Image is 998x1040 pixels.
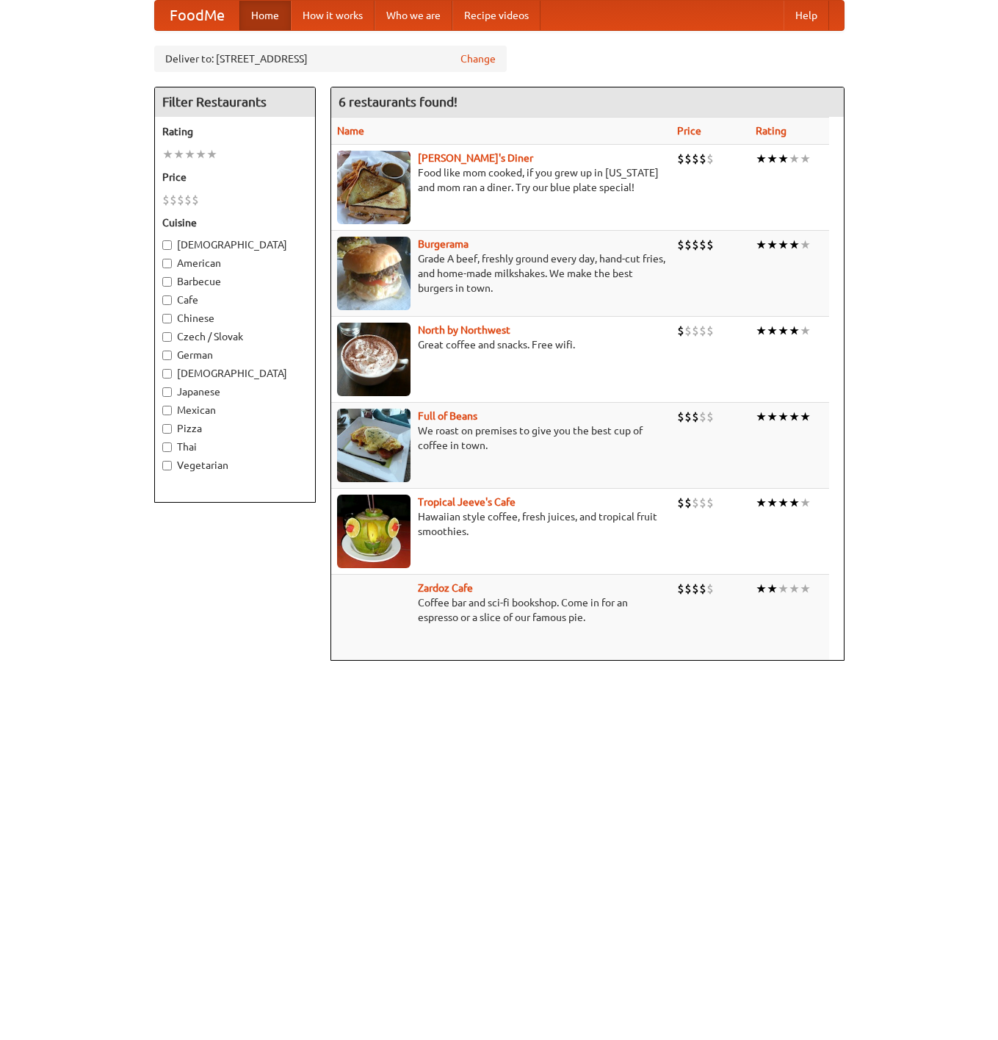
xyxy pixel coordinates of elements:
[162,406,172,415] input: Mexican
[789,237,800,253] li: ★
[800,323,811,339] li: ★
[162,424,172,434] input: Pizza
[699,151,706,167] li: $
[162,256,308,270] label: American
[337,495,411,568] img: jeeves.jpg
[756,409,767,425] li: ★
[778,581,789,597] li: ★
[789,409,800,425] li: ★
[162,146,173,162] li: ★
[677,323,684,339] li: $
[337,151,411,224] img: sallys.jpg
[162,295,172,305] input: Cafe
[684,495,692,511] li: $
[291,1,375,30] a: How it works
[337,423,665,453] p: We roast on premises to give you the best cup of coffee in town.
[778,151,789,167] li: ★
[162,387,172,397] input: Japanese
[684,409,692,425] li: $
[706,495,714,511] li: $
[239,1,291,30] a: Home
[337,165,665,195] p: Food like mom cooked, if you grew up in [US_STATE] and mom ran a diner. Try our blue plate special!
[706,409,714,425] li: $
[756,151,767,167] li: ★
[177,192,184,208] li: $
[706,237,714,253] li: $
[800,409,811,425] li: ★
[706,151,714,167] li: $
[170,192,177,208] li: $
[418,582,473,594] a: Zardoz Cafe
[418,152,533,164] a: [PERSON_NAME]'s Diner
[800,151,811,167] li: ★
[699,323,706,339] li: $
[692,323,699,339] li: $
[684,237,692,253] li: $
[692,495,699,511] li: $
[337,237,411,310] img: burgerama.jpg
[789,581,800,597] li: ★
[684,323,692,339] li: $
[418,238,469,250] a: Burgerama
[162,461,172,470] input: Vegetarian
[162,332,172,342] input: Czech / Slovak
[162,314,172,323] input: Chinese
[162,458,308,473] label: Vegetarian
[460,51,496,66] a: Change
[337,409,411,482] img: beans.jpg
[162,274,308,289] label: Barbecue
[162,329,308,344] label: Czech / Slovak
[162,170,308,184] h5: Price
[706,581,714,597] li: $
[692,581,699,597] li: $
[756,125,787,137] a: Rating
[677,581,684,597] li: $
[800,495,811,511] li: ★
[162,259,172,268] input: American
[677,151,684,167] li: $
[337,125,364,137] a: Name
[699,581,706,597] li: $
[375,1,452,30] a: Who we are
[162,369,172,379] input: [DEMOGRAPHIC_DATA]
[162,442,172,452] input: Thai
[699,409,706,425] li: $
[789,151,800,167] li: ★
[418,410,477,422] a: Full of Beans
[195,146,206,162] li: ★
[162,192,170,208] li: $
[789,323,800,339] li: ★
[155,87,315,117] h4: Filter Restaurants
[677,495,684,511] li: $
[784,1,829,30] a: Help
[155,1,239,30] a: FoodMe
[337,595,665,625] p: Coffee bar and sci-fi bookshop. Come in for an espresso or a slice of our famous pie.
[418,324,510,336] a: North by Northwest
[756,495,767,511] li: ★
[452,1,540,30] a: Recipe videos
[677,237,684,253] li: $
[162,215,308,230] h5: Cuisine
[706,323,714,339] li: $
[184,146,195,162] li: ★
[684,581,692,597] li: $
[677,409,684,425] li: $
[692,237,699,253] li: $
[162,240,172,250] input: [DEMOGRAPHIC_DATA]
[337,251,665,295] p: Grade A beef, freshly ground every day, hand-cut fries, and home-made milkshakes. We make the bes...
[339,95,458,109] ng-pluralize: 6 restaurants found!
[162,421,308,436] label: Pizza
[692,409,699,425] li: $
[337,581,411,654] img: zardoz.jpg
[699,237,706,253] li: $
[337,509,665,539] p: Hawaiian style coffee, fresh juices, and tropical fruit smoothies.
[767,409,778,425] li: ★
[767,495,778,511] li: ★
[162,293,308,307] label: Cafe
[418,496,516,508] a: Tropical Jeeve's Cafe
[767,581,778,597] li: ★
